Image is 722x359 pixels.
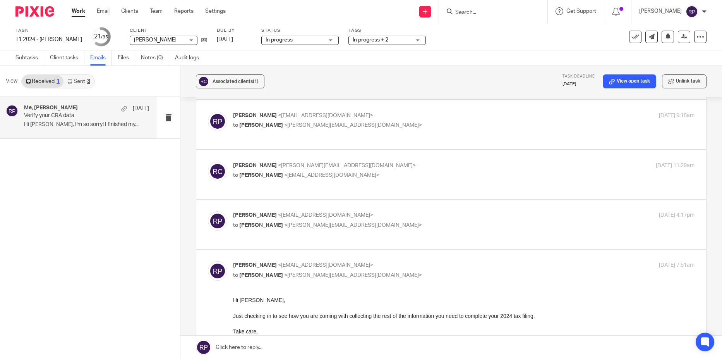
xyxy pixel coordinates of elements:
button: Associated clients(1) [196,74,264,88]
label: Due by [217,28,252,34]
img: svg%3E [208,162,227,181]
p: [PERSON_NAME] [639,7,682,15]
span: [PERSON_NAME] [134,37,177,43]
span: to [233,123,238,128]
p: [DATE] 9:18am [659,112,695,120]
p: Verify your CRA data [24,112,124,119]
img: svg%3E [208,112,227,131]
span: (1) [253,79,259,84]
a: Notes (0) [141,50,169,66]
a: Audit logs [175,50,205,66]
p: [DATE] [133,105,149,112]
span: [PERSON_NAME] [233,113,277,118]
a: Email [97,7,110,15]
span: View [6,77,17,85]
a: Reports [174,7,194,15]
div: 21 [94,32,108,41]
span: [PERSON_NAME] [233,262,277,268]
a: Sent3 [63,75,94,88]
a: Settings [205,7,226,15]
a: Work [72,7,85,15]
img: svg%3E [198,76,209,87]
span: to [233,273,238,278]
button: Unlink task [662,74,707,88]
span: Associated clients [213,79,259,84]
p: Hi [PERSON_NAME], I'm so sorry! I finished my... [24,121,149,128]
span: In progress + 2 [353,37,388,43]
span: <[PERSON_NAME][EMAIL_ADDRESS][DOMAIN_NAME]> [284,123,422,128]
label: Status [261,28,339,34]
input: Search [454,9,524,16]
span: [DATE] [217,37,233,42]
label: Tags [348,28,426,34]
img: Pixie [15,6,54,17]
span: [PERSON_NAME] [239,173,283,178]
img: svg%3E [208,261,227,281]
span: <[EMAIL_ADDRESS][DOMAIN_NAME]> [278,113,373,118]
a: Team [150,7,163,15]
p: [DATE] 7:51am [659,261,695,269]
span: to [233,173,238,178]
h4: Me, [PERSON_NAME] [24,105,78,111]
div: 1 [57,79,60,84]
span: <[EMAIL_ADDRESS][DOMAIN_NAME]> [278,262,373,268]
p: [DATE] [563,81,595,87]
a: Subtasks [15,50,44,66]
span: Get Support [566,9,596,14]
span: [PERSON_NAME] [239,123,283,128]
p: [DATE] 11:29am [656,162,695,170]
span: <[PERSON_NAME][EMAIL_ADDRESS][DOMAIN_NAME]> [278,163,416,168]
a: Emails [90,50,112,66]
a: Received1 [22,75,63,88]
span: <[PERSON_NAME][EMAIL_ADDRESS][DOMAIN_NAME]> [284,223,422,228]
div: T1 2024 - Rebecca Campbell [15,36,82,43]
a: Files [118,50,135,66]
span: <[EMAIL_ADDRESS][DOMAIN_NAME]> [284,173,379,178]
span: [PERSON_NAME] [233,163,277,168]
img: svg%3E [686,5,698,18]
label: Task [15,28,82,34]
span: [PERSON_NAME] [239,223,283,228]
span: Task deadline [563,74,595,78]
span: [PERSON_NAME] [233,212,277,218]
span: to [233,223,238,228]
a: Client tasks [50,50,84,66]
span: [PERSON_NAME] [239,273,283,278]
div: 3 [87,79,90,84]
span: In progress [266,37,293,43]
p: [DATE] 4:17pm [659,211,695,219]
label: Client [130,28,207,34]
a: Clients [121,7,138,15]
div: T1 2024 - [PERSON_NAME] [15,36,82,43]
span: <[PERSON_NAME][EMAIL_ADDRESS][DOMAIN_NAME]> [284,273,422,278]
span: <[EMAIL_ADDRESS][DOMAIN_NAME]> [278,212,373,218]
small: /35 [101,35,108,39]
a: View open task [603,74,656,88]
img: svg%3E [6,105,18,117]
img: svg%3E [208,211,227,231]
